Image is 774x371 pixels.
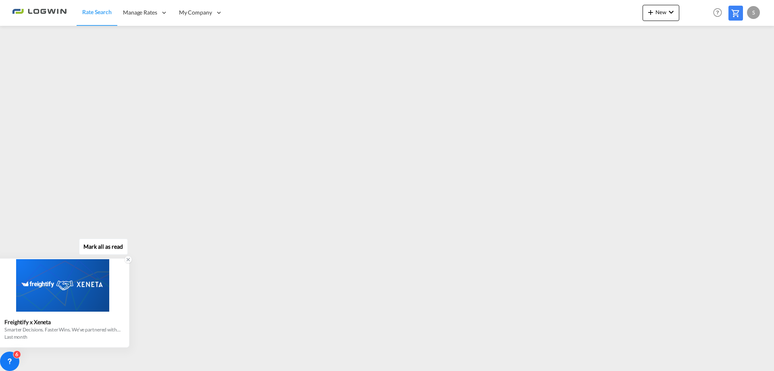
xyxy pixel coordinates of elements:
span: Manage Rates [123,8,157,17]
img: 2761ae10d95411efa20a1f5e0282d2d7.png [12,4,67,22]
div: Help [711,6,728,20]
span: Help [711,6,724,19]
md-icon: icon-plus 400-fg [646,7,655,17]
span: Rate Search [82,8,112,15]
md-icon: icon-chevron-down [666,7,676,17]
div: S [747,6,760,19]
span: My Company [179,8,212,17]
span: New [646,9,676,15]
button: icon-plus 400-fgNewicon-chevron-down [643,5,679,21]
